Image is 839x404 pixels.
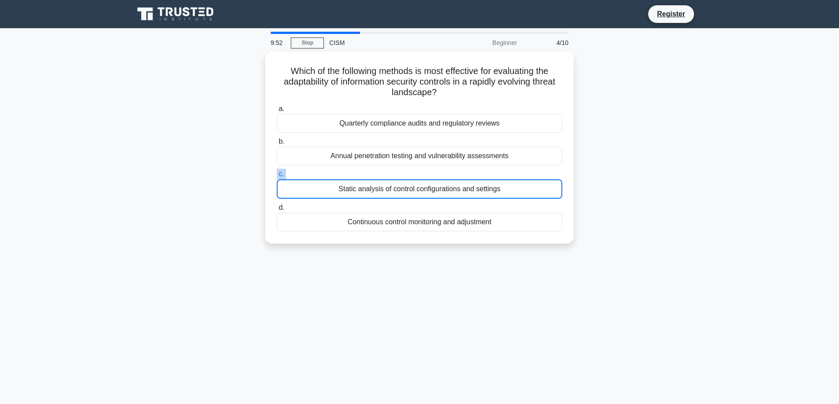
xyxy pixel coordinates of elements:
a: Stop [291,37,324,48]
span: d. [278,204,284,211]
span: b. [278,137,284,145]
div: Beginner [445,34,522,52]
span: c. [278,170,284,178]
h5: Which of the following methods is most effective for evaluating the adaptability of information s... [276,66,563,98]
div: CISM [324,34,445,52]
span: a. [278,105,284,112]
div: Annual penetration testing and vulnerability assessments [277,147,562,165]
div: 4/10 [522,34,574,52]
div: Static analysis of control configurations and settings [277,179,562,199]
div: Continuous control monitoring and adjustment [277,213,562,231]
a: Register [652,8,691,19]
div: 9:52 [265,34,291,52]
div: Quarterly compliance audits and regulatory reviews [277,114,562,133]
